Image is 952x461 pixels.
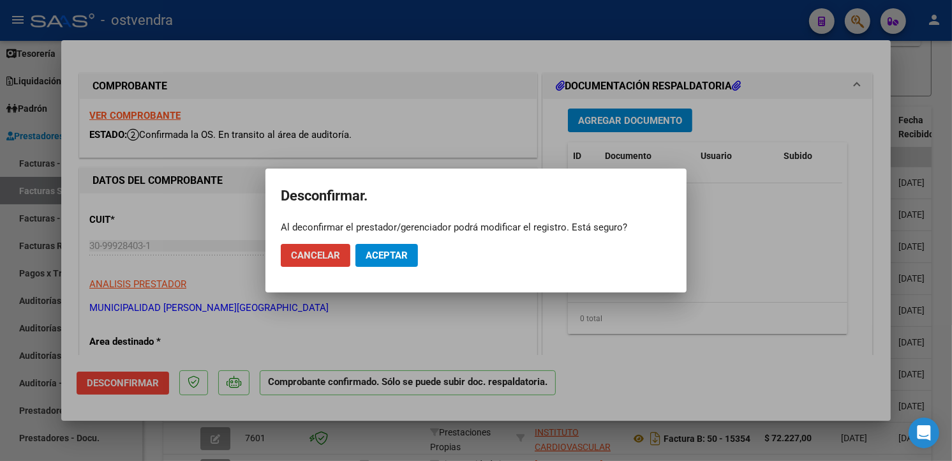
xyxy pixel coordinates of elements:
[366,250,408,261] span: Aceptar
[355,244,418,267] button: Aceptar
[291,250,340,261] span: Cancelar
[281,221,671,234] div: Al deconfirmar el prestador/gerenciador podrá modificar el registro. Está seguro?
[281,244,350,267] button: Cancelar
[281,184,671,208] h2: Desconfirmar.
[909,418,939,448] div: Open Intercom Messenger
